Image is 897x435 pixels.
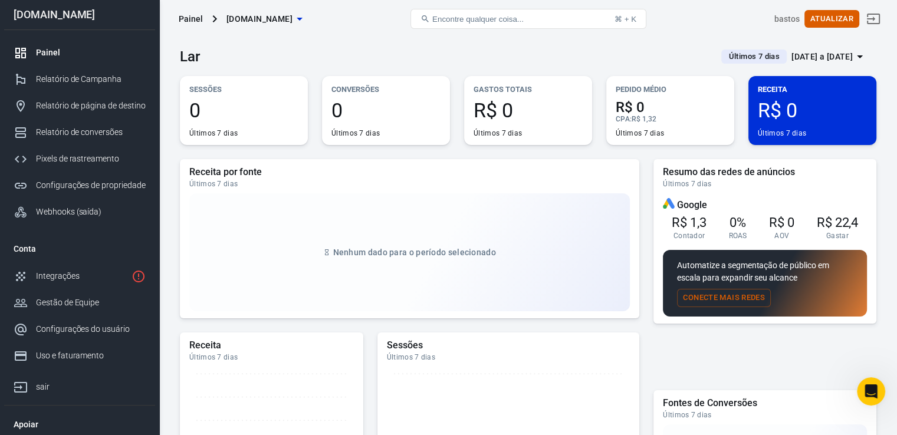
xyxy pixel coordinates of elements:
[4,199,155,225] a: Webhooks (saída)
[4,119,155,146] a: Relatório de conversões
[4,93,155,119] a: Relatório de página de destino
[677,261,829,282] font: Automatize a segmentação de público em escala para expandir seu alcance
[189,98,201,122] font: 0
[14,8,95,21] font: [DOMAIN_NAME]
[769,215,794,230] font: R$ 0
[663,397,757,408] font: Fontes de Conversões
[189,166,262,177] font: Receita por fonte
[180,48,200,65] font: Lar
[189,129,238,137] font: Últimos 7 dias
[616,99,645,116] font: R$ 0
[179,13,203,25] div: Painel
[859,5,888,33] a: sair
[387,340,423,351] font: Sessões
[615,15,636,24] font: ⌘ + K
[36,324,130,334] font: Configurações do usuário
[189,85,222,94] font: Sessões
[857,377,885,406] iframe: Chat ao vivo do Intercom
[4,172,155,199] a: Configurações de propriedade
[4,342,155,369] a: Uso e faturamento
[630,115,632,123] font: :
[791,52,853,61] font: [DATE] a [DATE]
[774,232,789,240] font: AOV
[758,98,797,122] font: R$ 0
[432,15,524,24] font: Encontre qualquer coisa...
[36,101,146,110] font: Relatório de página de destino
[4,39,155,66] a: Painel
[663,166,795,177] font: Resumo das redes de anúncios
[331,129,380,137] font: Últimos 7 dias
[36,382,50,391] font: sair
[672,215,707,230] font: R$ 1,3
[14,244,36,253] font: Conta
[474,98,513,122] font: R$ 0
[189,180,238,188] font: Últimos 7 dias
[663,411,711,419] font: Últimos 7 dias
[36,351,104,360] font: Uso e faturamento
[36,127,123,137] font: Relatório de conversões
[179,14,203,24] font: Painel
[616,129,664,137] font: Últimos 7 dias
[810,14,853,23] font: Atualizar
[226,14,293,24] font: [DOMAIN_NAME]
[730,215,746,230] font: 0%
[36,154,119,163] font: Pixels de rastreamento
[683,293,765,302] font: Conecte mais redes
[663,180,711,188] font: Últimos 7 dias
[36,271,79,281] font: Integrações
[677,199,707,210] font: Google
[4,66,155,93] a: Relatório de Campanha
[189,340,221,351] font: Receita
[4,146,155,172] a: Pixels de rastreamento
[333,248,495,257] font: Nenhum dado para o período selecionado
[36,74,121,84] font: Relatório de Campanha
[4,263,155,289] a: Integrações
[474,129,522,137] font: Últimos 7 dias
[331,98,343,122] font: 0
[774,13,800,25] div: ID da conta: gzTo5W2d
[774,14,800,24] font: bastos
[14,420,38,429] font: Apoiar
[36,298,99,307] font: Gestão de Equipe
[36,180,146,190] font: Configurações de propriedade
[728,232,747,240] font: ROAS
[36,48,60,57] font: Painel
[616,115,630,123] font: CPA
[36,207,101,216] font: Webhooks (saída)
[758,85,787,94] font: Receita
[758,129,806,137] font: Últimos 7 dias
[673,232,705,240] font: Contador
[817,215,859,230] font: R$ 22,4
[189,353,238,361] font: Últimos 7 dias
[226,12,293,27] span: discounthour.shop
[4,289,155,316] a: Gestão de Equipe
[663,198,675,212] div: Anúncios do Google
[804,10,859,28] button: Atualizar
[677,289,771,307] button: Conecte mais redes
[331,85,379,94] font: Conversões
[728,52,780,61] font: Últimos 7 dias
[474,85,531,94] font: Gastos totais
[222,8,307,30] button: [DOMAIN_NAME]
[4,369,155,400] a: sair
[4,316,155,342] a: Configurações do usuário
[712,47,876,67] button: Últimos 7 dias[DATE] a [DATE]
[632,115,656,123] font: R$ 1,32
[616,85,666,94] font: Pedido médio
[387,353,435,361] font: Últimos 7 dias
[410,9,646,29] button: Encontre qualquer coisa...⌘ + K
[132,269,146,284] svg: 1 rede ainda não verificada
[826,232,849,240] font: Gastar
